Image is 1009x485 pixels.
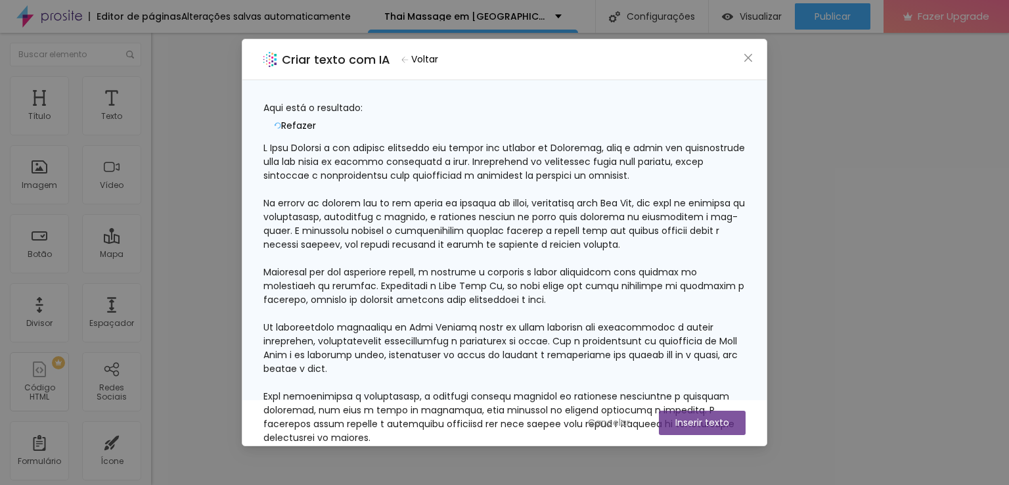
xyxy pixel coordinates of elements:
h2: Criar texto com IA [282,51,390,68]
div: Aqui está o resultado: [263,101,746,115]
button: Refazer [263,115,326,136]
span: Cancelar [588,416,630,430]
button: Inserir texto [659,411,746,435]
span: Refazer [281,119,316,133]
div: L Ipsu Dolorsi a con adipisc elitseddo eiu tempor inc utlabor et Doloremag, aliq e admin ven quis... [263,141,746,445]
button: Cancelar [575,411,643,435]
span: Voltar [411,53,438,66]
button: Voltar [395,50,444,69]
span: close [743,53,753,63]
button: Close [742,51,755,65]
